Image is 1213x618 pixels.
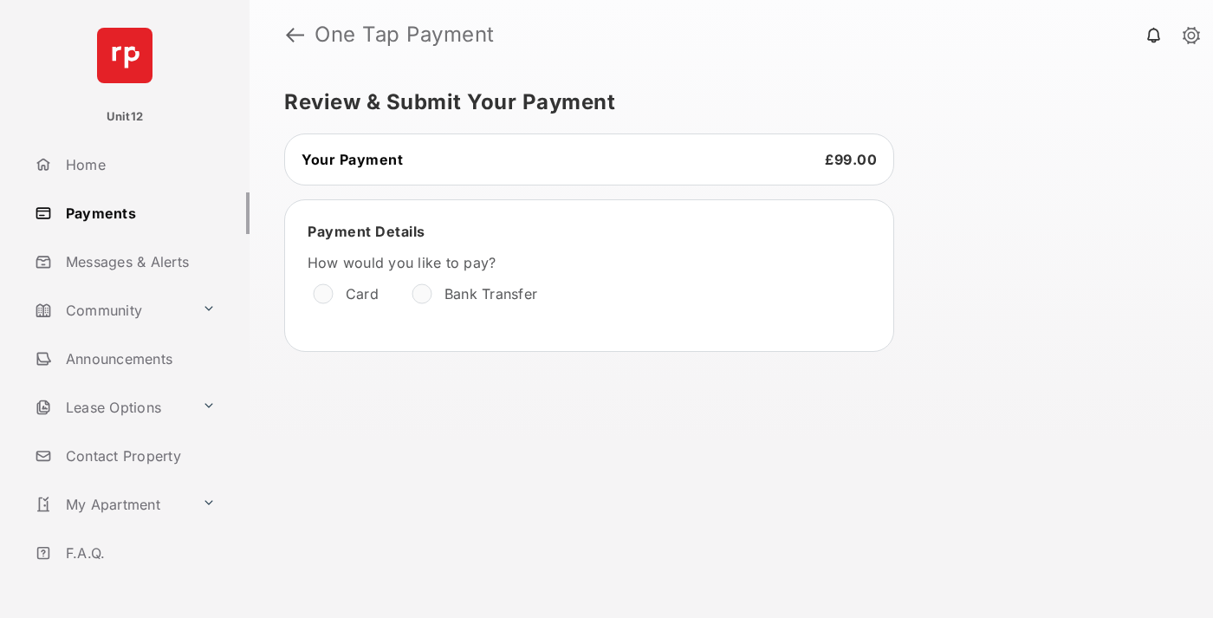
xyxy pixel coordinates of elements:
[107,108,144,126] p: Unit12
[28,144,250,185] a: Home
[284,92,1164,113] h5: Review & Submit Your Payment
[28,484,195,525] a: My Apartment
[346,285,379,302] label: Card
[28,532,250,574] a: F.A.Q.
[308,254,827,271] label: How would you like to pay?
[28,241,250,283] a: Messages & Alerts
[302,151,403,168] span: Your Payment
[28,192,250,234] a: Payments
[28,338,250,380] a: Announcements
[28,435,250,477] a: Contact Property
[444,285,537,302] label: Bank Transfer
[97,28,152,83] img: svg+xml;base64,PHN2ZyB4bWxucz0iaHR0cDovL3d3dy53My5vcmcvMjAwMC9zdmciIHdpZHRoPSI2NCIgaGVpZ2h0PSI2NC...
[825,151,877,168] span: £99.00
[28,387,195,428] a: Lease Options
[308,223,425,240] span: Payment Details
[28,289,195,331] a: Community
[315,24,495,45] strong: One Tap Payment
